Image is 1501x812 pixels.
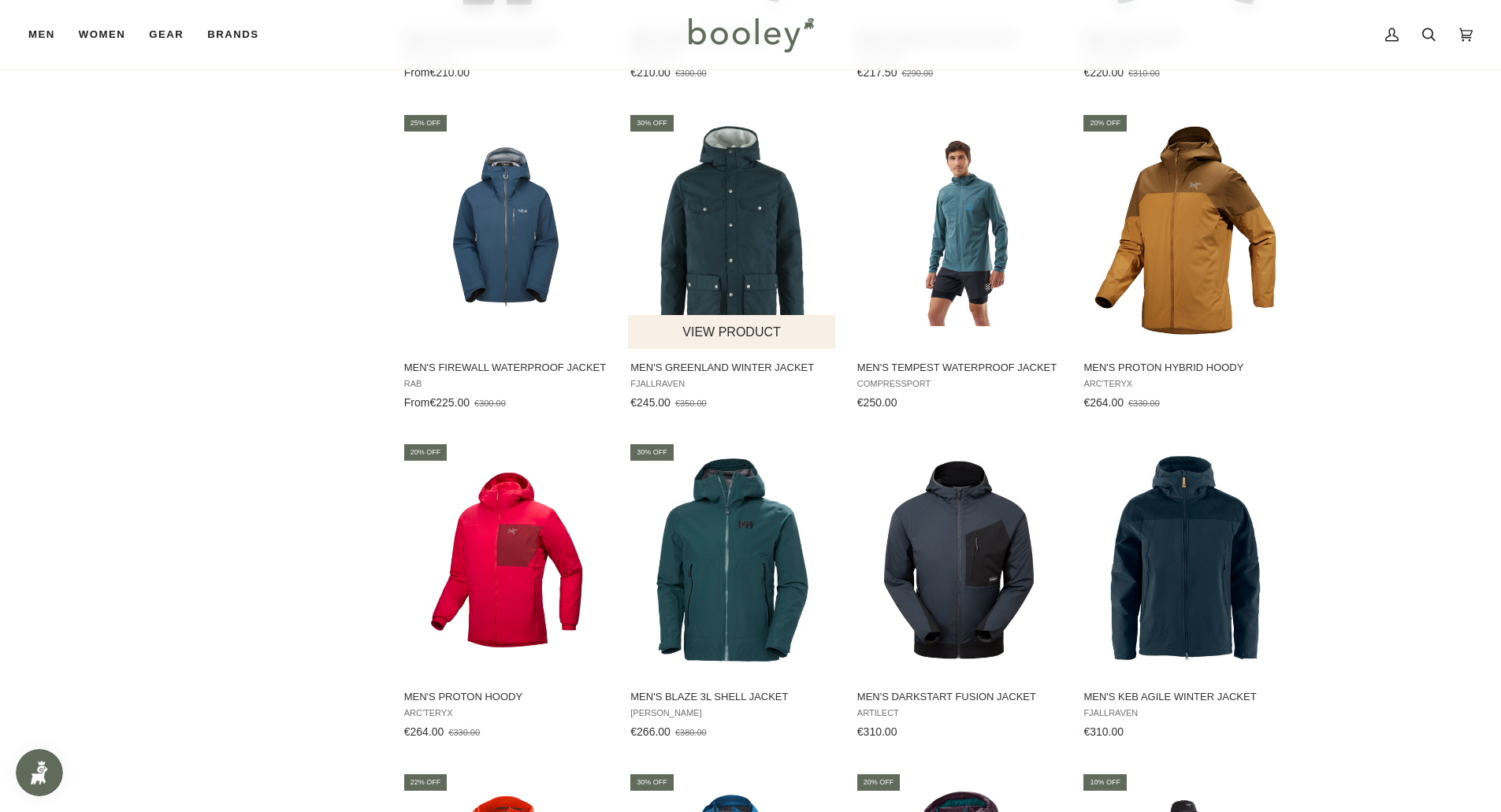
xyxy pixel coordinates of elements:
[1081,113,1290,415] a: Men's Proton Hybrid Hoody
[207,27,258,43] span: Brands
[628,456,837,665] img: Helly Hansen Men's Blaze 3L Shell Jacket Dark Creek - Booley Galway
[404,774,448,791] div: 22% off
[630,379,834,389] span: Fjallraven
[404,690,608,704] span: Men's Proton Hoody
[1128,399,1160,408] span: €330.00
[1081,456,1290,665] img: Fjallraven Men's Keb Agile Winter Jacket Dark Navy - Booley Galway
[1083,774,1127,791] div: 10% off
[404,379,608,389] span: Rab
[855,126,1064,335] img: COMPRESSPORT Men's Tempest Waterproof Jacket Stargazer - Booley Galway
[404,66,430,79] span: From
[855,113,1064,415] a: Men's Tempest Waterproof Jacket
[404,725,444,738] span: €264.00
[404,444,448,461] div: 20% off
[630,66,671,79] span: €210.00
[628,113,837,415] a: Men's Greenland Winter Jacket
[630,708,834,718] span: [PERSON_NAME]
[429,396,470,409] span: €225.00
[857,774,901,791] div: 20% off
[682,12,819,57] img: Booley
[1083,379,1287,389] span: Arc'teryx
[1083,725,1124,738] span: €310.00
[855,442,1064,744] a: Men's Darkstart Fusion Jacket
[630,396,671,409] span: €245.00
[857,396,897,409] span: €250.00
[1083,690,1287,704] span: Men's Keb Agile Winter Jacket
[628,442,837,744] a: Men's Blaze 3L Shell Jacket
[404,396,430,409] span: From
[1083,708,1287,718] span: Fjallraven
[404,708,608,718] span: Arc'teryx
[630,774,674,791] div: 30% off
[630,361,834,375] span: Men's Greenland Winter Jacket
[1083,115,1127,132] div: 20% off
[1081,126,1290,335] img: Arc'teryx Men's Proton Hybrid Hoody Yukon / Relic - Booley Galway
[1083,361,1287,375] span: Men's Proton Hybrid Hoody
[402,113,611,415] a: Men's Firewall Waterproof Jacket
[1081,442,1290,744] a: Men's Keb Agile Winter Jacket
[855,456,1064,665] img: Artilect Men's Darkstart Fusion Jacket Dark Slate / Black - Booley Galway
[630,725,671,738] span: €266.00
[404,115,448,132] div: 25% off
[1083,396,1124,409] span: €264.00
[857,379,1061,389] span: COMPRESSPORT
[901,69,933,78] span: €290.00
[675,69,707,78] span: €300.00
[429,66,470,79] span: €210.00
[857,66,897,79] span: €217.50
[857,725,897,738] span: €310.00
[149,27,184,43] span: Gear
[474,399,506,408] span: €300.00
[675,399,707,408] span: €350.00
[857,361,1061,375] span: Men's Tempest Waterproof Jacket
[857,708,1061,718] span: Artilect
[404,361,608,375] span: Men's Firewall Waterproof Jacket
[1128,69,1160,78] span: €310.00
[16,749,63,796] iframe: Button to open loyalty program pop-up
[630,444,674,461] div: 30% off
[402,456,611,665] img: Arc'teryx Men's Proton Hoody Heritage - Booley Galway
[628,315,835,349] button: View product
[857,690,1061,704] span: Men's Darkstart Fusion Jacket
[1083,66,1124,79] span: €220.00
[448,728,480,737] span: €330.00
[630,690,834,704] span: Men's Blaze 3L Shell Jacket
[79,27,125,43] span: Women
[675,728,707,737] span: €380.00
[630,115,674,132] div: 30% off
[28,27,55,43] span: Men
[402,442,611,744] a: Men's Proton Hoody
